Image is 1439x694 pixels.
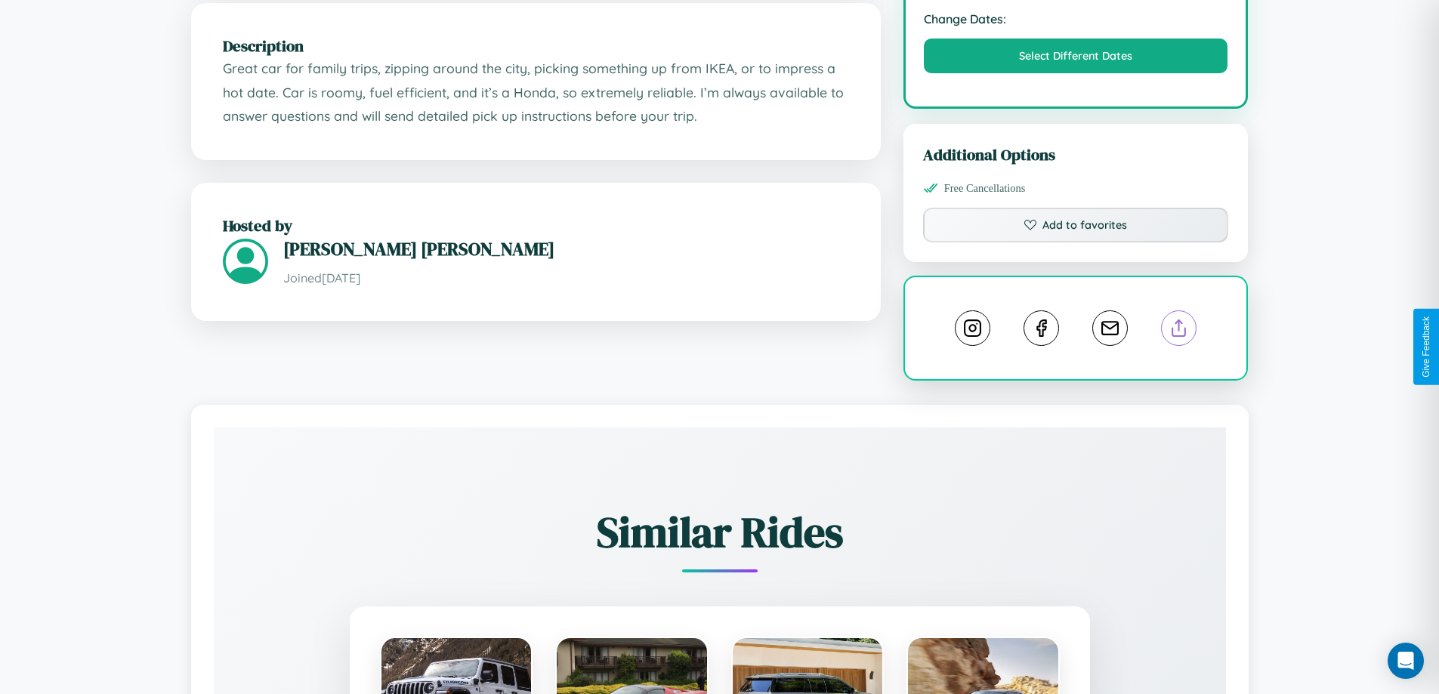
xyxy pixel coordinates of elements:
h3: Additional Options [923,143,1229,165]
p: Great car for family trips, zipping around the city, picking something up from IKEA, or to impres... [223,57,849,128]
h3: [PERSON_NAME] [PERSON_NAME] [283,236,849,261]
p: Joined [DATE] [283,267,849,289]
h2: Hosted by [223,214,849,236]
span: Free Cancellations [944,182,1026,195]
button: Add to favorites [923,208,1229,242]
button: Select Different Dates [924,39,1228,73]
h2: Similar Rides [267,503,1173,561]
strong: Change Dates: [924,11,1228,26]
div: Give Feedback [1421,316,1431,378]
div: Open Intercom Messenger [1388,643,1424,679]
h2: Description [223,35,849,57]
